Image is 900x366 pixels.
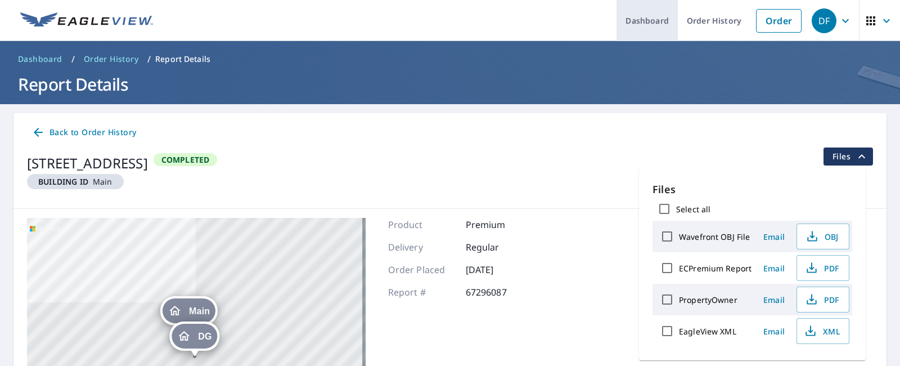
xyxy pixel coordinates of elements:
[756,9,802,33] a: Order
[652,182,852,197] p: Files
[823,148,873,166] button: filesDropdownBtn-67296087
[804,230,840,243] span: OBJ
[796,255,849,281] button: PDF
[388,240,456,254] p: Delivery
[804,293,840,306] span: PDF
[756,323,792,340] button: Email
[84,53,138,65] span: Order History
[18,53,62,65] span: Dashboard
[760,326,787,337] span: Email
[760,263,787,274] span: Email
[198,332,211,341] span: DG
[756,260,792,277] button: Email
[760,231,787,242] span: Email
[27,153,148,173] div: [STREET_ADDRESS]
[679,294,737,305] label: PropertyOwner
[466,218,533,231] p: Premium
[679,231,750,242] label: Wavefront OBJ File
[71,52,75,66] li: /
[169,322,219,356] div: Dropped pin, building DG, Residential property, 5017 E Main St Avon, IN 46123
[679,263,751,274] label: ECPremium Report
[756,228,792,246] button: Email
[13,73,886,96] h1: Report Details
[27,122,141,143] a: Back to Order History
[388,218,456,231] p: Product
[388,285,456,299] p: Report #
[466,285,533,299] p: 67296087
[466,263,533,276] p: [DATE]
[679,326,736,337] label: EagleView XML
[796,287,849,313] button: PDF
[760,294,787,305] span: Email
[20,12,153,29] img: EV Logo
[804,261,840,275] span: PDF
[13,50,67,68] a: Dashboard
[812,8,836,33] div: DF
[796,224,849,249] button: OBJ
[756,291,792,309] button: Email
[388,263,456,276] p: Order Placed
[155,154,217,165] span: Completed
[189,307,210,315] span: Main
[13,50,886,68] nav: breadcrumb
[31,176,119,187] span: Main
[160,296,218,331] div: Dropped pin, building Main, Residential property, 5017 E Main St Avon, IN 46123
[38,176,88,187] em: Building ID
[147,52,151,66] li: /
[31,126,136,140] span: Back to Order History
[796,318,849,344] button: XML
[832,150,868,163] span: Files
[466,240,533,254] p: Regular
[676,204,710,215] label: Select all
[804,324,840,338] span: XML
[79,50,143,68] a: Order History
[155,53,210,65] p: Report Details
